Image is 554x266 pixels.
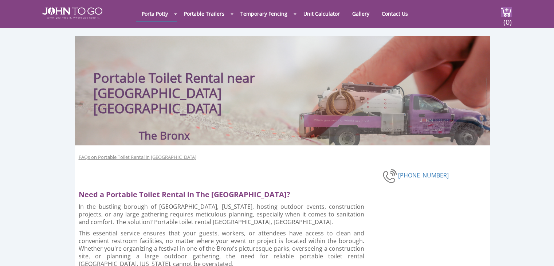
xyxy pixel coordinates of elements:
[79,203,365,226] p: In the bustling borough of [GEOGRAPHIC_DATA], [US_STATE], hosting outdoor events, construction pr...
[503,11,512,27] span: (0)
[298,7,345,21] a: Unit Calculator
[79,154,196,161] a: FAQs on Portable Toilet Rental in [GEOGRAPHIC_DATA]
[290,78,487,145] img: Truck
[347,7,375,21] a: Gallery
[383,168,398,184] img: phone-number
[501,7,512,17] img: cart a
[79,186,371,199] h2: Need a Portable Toilet Rental in The [GEOGRAPHIC_DATA]?
[42,7,102,19] img: JOHN to go
[376,7,413,21] a: Contact Us
[139,134,190,136] h3: The Bronx
[525,237,554,266] button: Live Chat
[178,7,230,21] a: Portable Trailers
[93,51,328,116] h1: Portable Toilet Rental near [GEOGRAPHIC_DATA] [GEOGRAPHIC_DATA]
[235,7,293,21] a: Temporary Fencing
[136,7,173,21] a: Porta Potty
[398,171,449,179] a: [PHONE_NUMBER]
